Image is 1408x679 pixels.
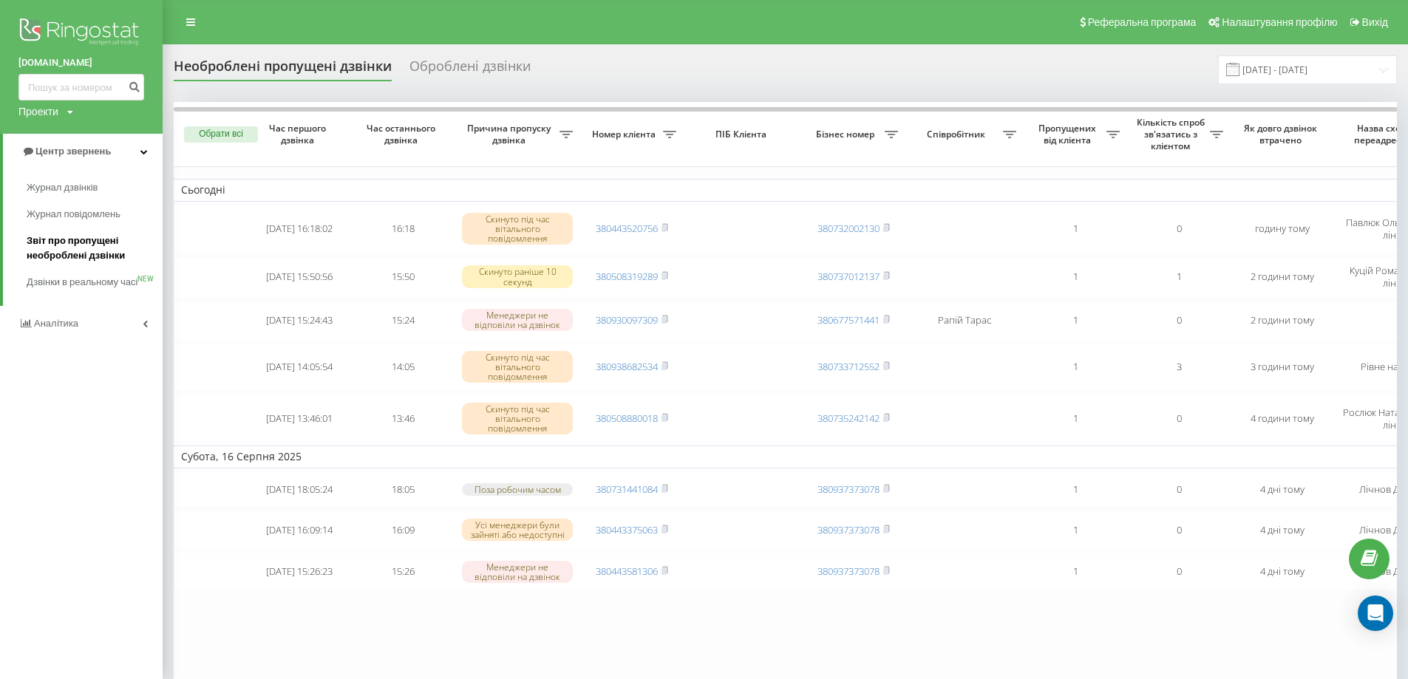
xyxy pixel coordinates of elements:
img: Ringostat logo [18,15,144,52]
td: [DATE] 13:46:01 [248,395,351,443]
td: 16:18 [351,205,455,253]
td: [DATE] 16:18:02 [248,205,351,253]
div: Скинуто раніше 10 секунд [462,265,573,287]
a: 380735242142 [817,412,880,425]
a: 380733712552 [817,360,880,373]
a: 380677571441 [817,313,880,327]
a: 380737012137 [817,270,880,283]
td: 1 [1024,511,1127,550]
td: годину тому [1231,205,1334,253]
span: Співробітник [913,129,1003,140]
td: 1 [1024,205,1127,253]
input: Пошук за номером [18,74,144,100]
td: 4 дні тому [1231,511,1334,550]
td: 1 [1024,256,1127,298]
td: [DATE] 15:24:43 [248,301,351,340]
td: [DATE] 15:50:56 [248,256,351,298]
a: Центр звернень [3,134,163,169]
td: 0 [1127,552,1231,591]
span: Причина пропуску дзвінка [462,123,560,146]
div: Менеджери не відповіли на дзвінок [462,309,573,331]
td: [DATE] 15:26:23 [248,552,351,591]
a: 380731441084 [596,482,658,496]
td: 15:24 [351,301,455,340]
div: Усі менеджери були зайняті або недоступні [462,519,573,541]
td: 15:26 [351,552,455,591]
a: 380937373078 [817,482,880,496]
span: Звіт про пропущені необроблені дзвінки [27,233,155,263]
td: 18:05 [351,471,455,508]
span: Журнал дзвінків [27,180,98,195]
td: [DATE] 14:05:54 [248,343,351,392]
td: 2 години тому [1231,256,1334,298]
span: Номер клієнта [588,129,663,140]
td: 1 [1024,343,1127,392]
span: Аналiтика [34,318,78,329]
div: Open Intercom Messenger [1358,596,1393,631]
td: 3 [1127,343,1231,392]
a: Звіт про пропущені необроблені дзвінки [27,228,163,269]
td: 1 [1024,471,1127,508]
a: 380508319289 [596,270,658,283]
span: Як довго дзвінок втрачено [1242,123,1322,146]
td: 1 [1024,552,1127,591]
div: Необроблені пропущені дзвінки [174,58,392,81]
div: Скинуто під час вітального повідомлення [462,351,573,383]
span: Журнал повідомлень [27,207,120,222]
td: 0 [1127,471,1231,508]
td: 13:46 [351,395,455,443]
td: 0 [1127,511,1231,550]
a: 380930097309 [596,313,658,327]
div: Скинуто під час вітального повідомлення [462,213,573,245]
span: Бізнес номер [809,129,885,140]
span: Налаштування профілю [1222,16,1337,28]
td: 0 [1127,395,1231,443]
td: Рапій Тарас [905,301,1024,340]
a: 380443520756 [596,222,658,235]
div: Проекти [18,104,58,119]
a: 380508880018 [596,412,658,425]
a: Журнал повідомлень [27,201,163,228]
a: Дзвінки в реальному часіNEW [27,269,163,296]
span: ПІБ Клієнта [696,129,789,140]
td: 3 години тому [1231,343,1334,392]
span: Час останнього дзвінка [363,123,443,146]
span: Кількість спроб зв'язатись з клієнтом [1135,117,1210,151]
span: Вихід [1362,16,1388,28]
td: 1 [1127,256,1231,298]
td: 1 [1024,395,1127,443]
td: 15:50 [351,256,455,298]
a: 380443581306 [596,564,658,578]
td: [DATE] 16:09:14 [248,511,351,550]
span: Пропущених від клієнта [1031,123,1106,146]
td: 0 [1127,301,1231,340]
span: Час першого дзвінка [259,123,339,146]
a: 380937373078 [817,523,880,536]
a: Журнал дзвінків [27,174,163,201]
div: Скинуто під час вітального повідомлення [462,403,573,435]
td: 1 [1024,301,1127,340]
span: Центр звернень [35,146,111,157]
td: 0 [1127,205,1231,253]
td: 4 години тому [1231,395,1334,443]
td: [DATE] 18:05:24 [248,471,351,508]
td: 4 дні тому [1231,552,1334,591]
a: 380443375063 [596,523,658,536]
div: Оброблені дзвінки [409,58,531,81]
div: Поза робочим часом [462,483,573,496]
a: [DOMAIN_NAME] [18,55,144,70]
a: 380732002130 [817,222,880,235]
a: 380937373078 [817,564,880,578]
span: Дзвінки в реальному часі [27,275,137,290]
button: Обрати всі [184,126,258,143]
span: Реферальна програма [1088,16,1197,28]
td: 14:05 [351,343,455,392]
div: Менеджери не відповіли на дзвінок [462,561,573,583]
td: 4 дні тому [1231,471,1334,508]
td: 16:09 [351,511,455,550]
a: 380938682534 [596,360,658,373]
td: 2 години тому [1231,301,1334,340]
